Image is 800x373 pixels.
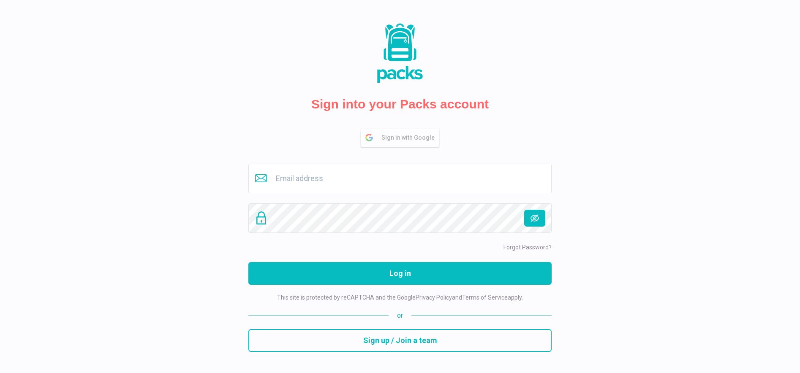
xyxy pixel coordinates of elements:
a: Privacy Policy [416,294,452,301]
span: Sign in with Google [381,129,439,146]
span: or [389,311,411,321]
img: Packs Logo [358,22,442,85]
button: Log in [248,262,552,285]
a: Terms of Service [462,294,508,301]
p: This site is protected by reCAPTCHA and the Google and apply. [277,293,523,302]
button: Sign in with Google [361,129,439,147]
input: Email address [248,164,552,193]
a: Forgot Password? [503,244,552,251]
button: Sign up / Join a team [248,329,552,352]
h2: Sign into your Packs account [311,97,489,112]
